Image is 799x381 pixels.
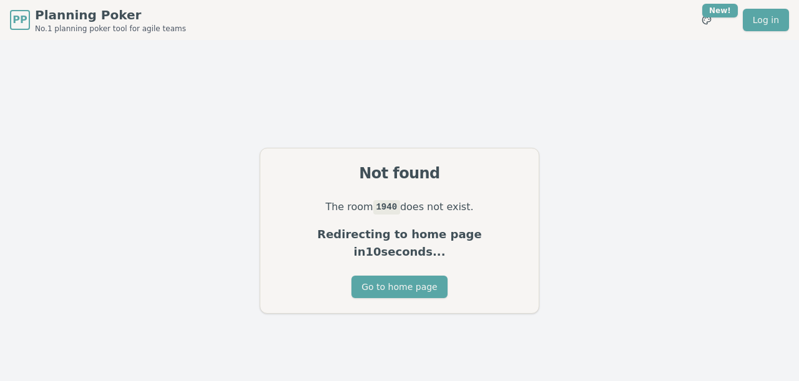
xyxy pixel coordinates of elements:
code: 1940 [373,200,400,214]
span: No.1 planning poker tool for agile teams [35,24,186,34]
div: Not found [275,163,524,183]
a: PPPlanning PokerNo.1 planning poker tool for agile teams [10,6,186,34]
button: Go to home page [351,276,447,298]
button: New! [695,9,718,31]
span: PP [12,12,27,27]
p: Redirecting to home page in 10 seconds... [275,226,524,261]
span: Planning Poker [35,6,186,24]
a: Log in [743,9,789,31]
p: The room does not exist. [275,198,524,216]
div: New! [702,4,738,17]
